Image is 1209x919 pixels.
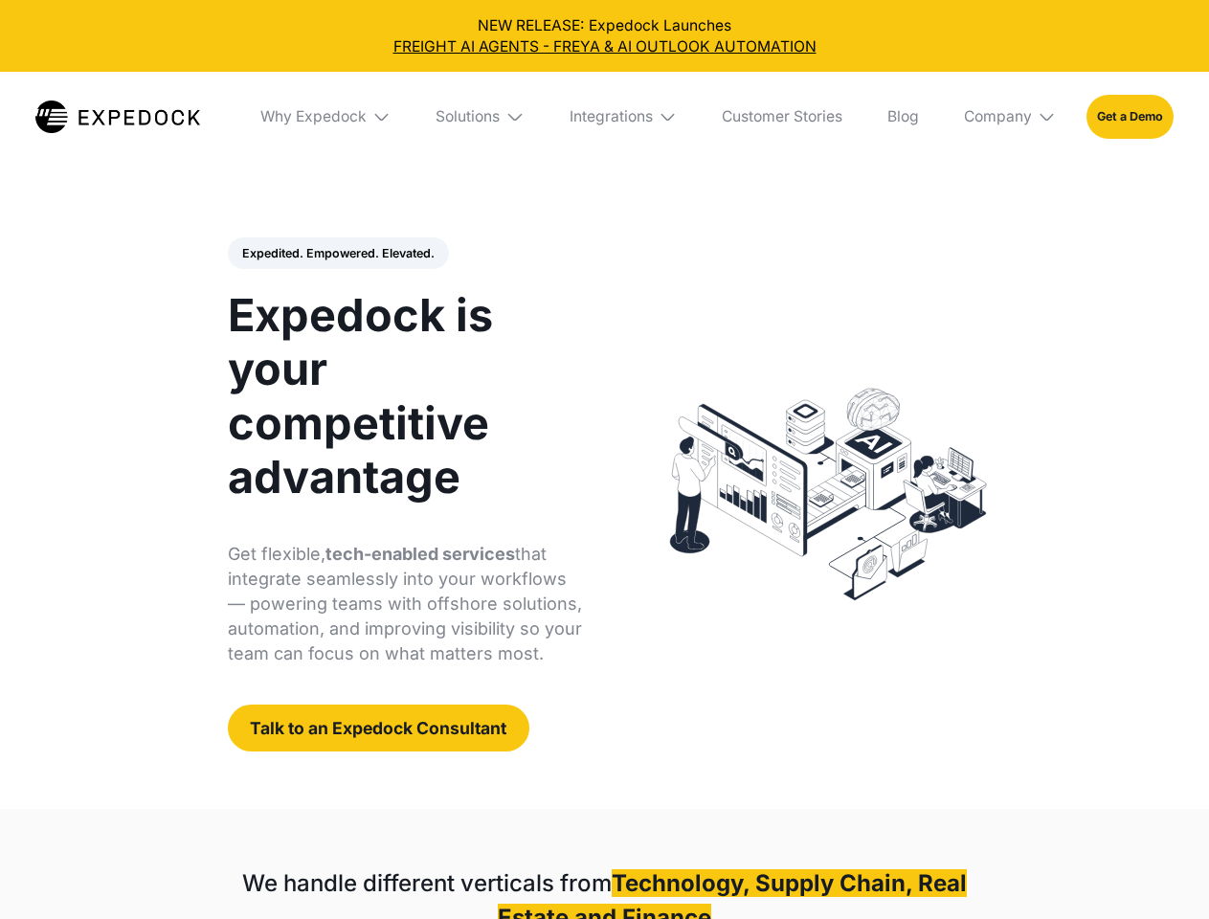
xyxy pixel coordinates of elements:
iframe: Chat Widget [1113,827,1209,919]
div: Solutions [436,107,500,126]
div: Why Expedock [245,72,406,162]
a: FREIGHT AI AGENTS - FREYA & AI OUTLOOK AUTOMATION [15,36,1195,57]
a: Blog [872,72,933,162]
div: Company [964,107,1032,126]
a: Customer Stories [706,72,857,162]
a: Get a Demo [1086,95,1174,138]
div: Integrations [570,107,653,126]
h1: Expedock is your competitive advantage [228,288,583,504]
div: Solutions [421,72,540,162]
div: Integrations [554,72,692,162]
div: Why Expedock [260,107,367,126]
strong: tech-enabled services [325,544,515,564]
a: Talk to an Expedock Consultant [228,705,529,751]
div: NEW RELEASE: Expedock Launches [15,15,1195,57]
strong: We handle different verticals from [242,869,612,897]
p: Get flexible, that integrate seamlessly into your workflows — powering teams with offshore soluti... [228,542,583,666]
div: Company [949,72,1071,162]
